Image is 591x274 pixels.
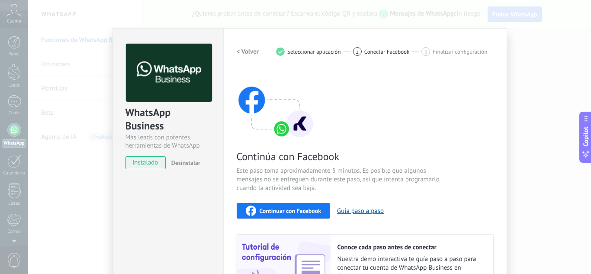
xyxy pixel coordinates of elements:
span: 3 [424,48,427,55]
span: Desinstalar [171,159,200,167]
h2: < Volver [237,48,259,56]
button: Continuar con Facebook [237,203,331,219]
div: WhatsApp Business [125,106,211,133]
span: Este paso toma aproximadamente 5 minutos. Es posible que algunos mensajes no se entreguen durante... [237,167,443,193]
h2: Conoce cada paso antes de conectar [337,243,485,251]
span: Seleccionar aplicación [287,48,341,55]
span: Copilot [581,126,590,146]
span: 2 [356,48,359,55]
img: connect with facebook [237,70,315,139]
span: Continúa con Facebook [237,150,443,163]
img: logo_main.png [126,44,212,102]
button: < Volver [237,44,259,59]
span: Conectar Facebook [364,48,410,55]
span: instalado [126,156,165,169]
button: Desinstalar [168,156,200,169]
div: Más leads con potentes herramientas de WhatsApp [125,133,211,150]
span: Continuar con Facebook [260,208,321,214]
button: Guía paso a paso [337,207,384,215]
span: Finalizar configuración [433,48,487,55]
